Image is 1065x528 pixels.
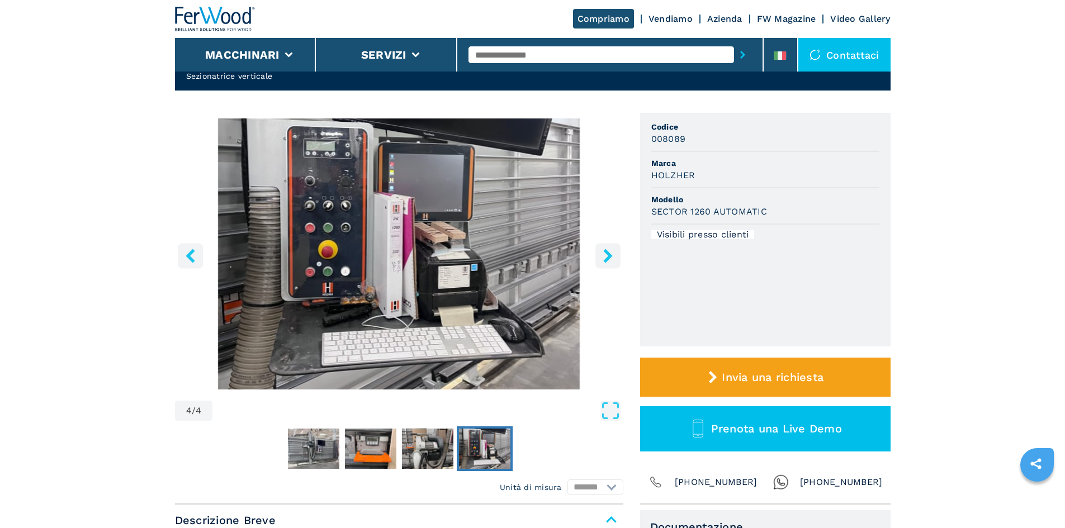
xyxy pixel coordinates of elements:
img: d8e314412d7ba0b8a021266831250ab5 [345,429,396,469]
span: [PHONE_NUMBER] [800,474,883,490]
span: Marca [651,158,879,169]
iframe: Chat [1017,478,1057,520]
span: 4 [196,406,201,415]
img: Sezionatrice verticale HOLZHER SECTOR 1260 AUTOMATIC [175,118,623,389]
img: 28e4b83f1339b046fa4605603438e072 [402,429,453,469]
button: Open Fullscreen [215,401,620,421]
img: 588779014b3731066c8adf3f84bd1baf [459,429,510,469]
h3: 008089 [651,132,686,145]
button: Go to Slide 1 [286,426,342,471]
a: Azienda [707,13,742,24]
div: Contattaci [798,38,891,72]
a: sharethis [1022,450,1050,478]
button: Go to Slide 2 [343,426,399,471]
em: Unità di misura [500,482,562,493]
button: Prenota una Live Demo [640,406,891,451]
span: Invia una richiesta [722,370,823,384]
button: Invia una richiesta [640,358,891,397]
span: Codice [651,121,879,132]
button: right-button [595,243,621,268]
span: 4 [186,406,192,415]
a: Video Gallery [830,13,890,24]
button: Servizi [361,48,406,61]
a: Compriamo [573,9,634,28]
h3: HOLZHER [651,169,695,182]
span: / [192,406,196,415]
img: 70f5ba2e5817bf789575362fc5550a9d [288,429,339,469]
div: Visibili presso clienti [651,230,755,239]
span: Prenota una Live Demo [711,422,842,435]
button: submit-button [734,42,751,68]
a: Vendiamo [649,13,693,24]
a: FW Magazine [757,13,816,24]
nav: Thumbnail Navigation [175,426,623,471]
h2: Sezionatrice verticale [186,70,456,82]
button: Macchinari [205,48,280,61]
button: Go to Slide 3 [400,426,456,471]
button: Go to Slide 4 [457,426,513,471]
img: Whatsapp [773,474,789,490]
div: Go to Slide 4 [175,118,623,389]
span: Modello [651,194,879,205]
img: Phone [648,474,664,490]
button: left-button [178,243,203,268]
img: Contattaci [810,49,821,60]
img: Ferwood [175,7,255,31]
h3: SECTOR 1260 AUTOMATIC [651,205,767,218]
span: [PHONE_NUMBER] [675,474,758,490]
